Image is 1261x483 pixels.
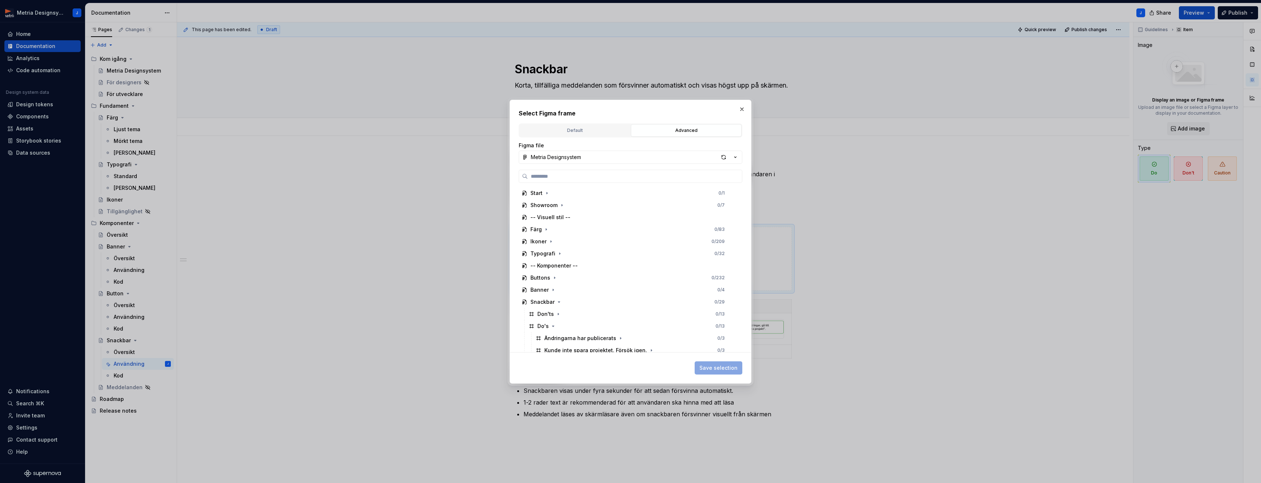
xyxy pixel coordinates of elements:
[530,250,555,257] div: Typografi
[714,299,725,305] div: 0 / 29
[519,151,742,164] button: Metria Designsystem
[522,127,628,134] div: Default
[519,109,742,118] h2: Select Figma frame
[530,189,543,197] div: Start
[519,142,544,149] label: Figma file
[714,251,725,257] div: 0 / 32
[716,311,725,317] div: 0 / 13
[718,190,725,196] div: 0 / 1
[530,238,547,245] div: Ikoner
[530,274,550,281] div: Buttons
[530,286,549,294] div: Banner
[530,202,558,209] div: Showroom
[530,214,570,221] div: -- Visuell stil --
[716,323,725,329] div: 0 / 13
[531,154,581,161] div: Metria Designsystem
[717,202,725,208] div: 0 / 7
[633,127,739,134] div: Advanced
[530,226,542,233] div: Färg
[717,347,725,353] div: 0 / 3
[537,322,549,330] div: Do's
[717,335,725,341] div: 0 / 3
[544,347,647,354] div: Kunde inte spara projektet. Försök igen.
[714,226,725,232] div: 0 / 83
[712,239,725,244] div: 0 / 209
[712,275,725,281] div: 0 / 232
[537,310,554,318] div: Don'ts
[530,298,555,306] div: Snackbar
[544,335,616,342] div: Ändringarna har publicerats
[530,262,578,269] div: -- Komponenter --
[717,287,725,293] div: 0 / 4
